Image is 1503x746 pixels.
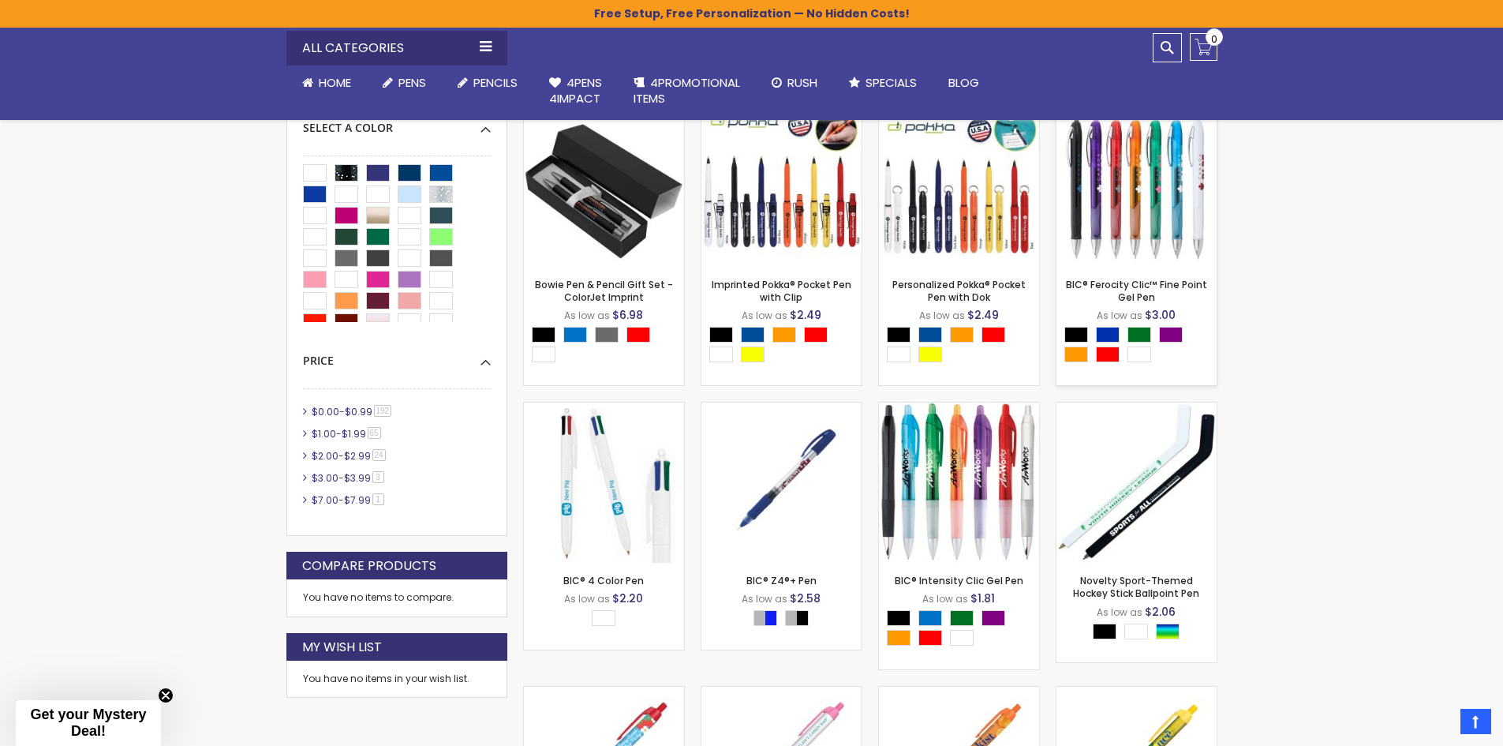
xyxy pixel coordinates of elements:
[701,107,862,267] img: Imprinted Pokka® Pocket Pen with Clip
[1127,327,1151,343] div: Green
[1056,686,1217,699] a: PenScents™ Scented Pens - Lemon Scent, Full-Color Imprint
[746,574,817,587] a: BIC® Z4®+ Pen
[709,327,862,366] div: Select A Color
[303,342,491,369] div: Price
[785,610,809,626] div: Silver|Black
[753,610,777,626] div: Silver|Blue
[879,107,1039,267] img: Personalized Pokka® Pocket Pen with Dok
[1056,403,1217,563] img: Novelty Sport-Themed Hockey Stick Ballpoint Pen
[308,405,398,418] a: $0.00-$0.99192
[887,347,910,362] div: White
[790,590,821,606] span: $2.58
[981,327,1005,343] div: Red
[312,449,338,463] span: $2.00
[345,405,372,418] span: $0.99
[532,327,684,366] div: Select A Color
[532,327,555,343] div: Black
[1096,347,1120,362] div: Red
[533,66,618,117] a: 4Pens4impact
[1066,278,1207,304] a: BIC® Ferocity Clic™ Fine Point Gel Pen
[1211,32,1217,47] span: 0
[595,327,619,343] div: Grey
[372,493,384,505] span: 1
[709,327,733,343] div: Black
[833,66,933,100] a: Specials
[634,74,740,107] span: 4PROMOTIONAL ITEMS
[970,590,995,606] span: $1.81
[1064,347,1088,362] div: Orange
[772,327,796,343] div: Orange
[549,74,602,107] span: 4Pens 4impact
[618,66,756,117] a: 4PROMOTIONALITEMS
[892,278,1026,304] a: Personalized Pokka® Pocket Pen with Dok
[16,700,161,746] div: Get your Mystery Deal!Close teaser
[887,610,910,626] div: Black
[742,592,787,605] span: As low as
[563,574,644,587] a: BIC® 4 Color Pen
[948,74,979,91] span: Blog
[1159,327,1183,343] div: Purple
[879,403,1039,563] img: BIC® Intensity Clic Gel Pen
[308,427,387,440] a: $1.00-$1.9965
[701,402,862,415] a: BIC® Z4®+ Pen
[442,66,533,100] a: Pencils
[308,493,390,507] a: $7.00-$7.991
[918,347,942,362] div: Yellow
[1124,624,1148,639] div: White
[367,66,442,100] a: Pens
[918,327,942,343] div: Dark Blue
[895,574,1023,587] a: BIC® Intensity Clic Gel Pen
[1064,327,1088,343] div: Black
[612,307,643,323] span: $6.98
[312,405,339,418] span: $0.00
[612,590,643,606] span: $2.20
[787,74,817,91] span: Rush
[398,74,426,91] span: Pens
[303,673,491,685] div: You have no items in your wish list.
[756,66,833,100] a: Rush
[918,610,942,626] div: Blue Light
[701,686,862,699] a: PenScents™ Scented Pens - Cotton Candy Scent, Full-Color Imprint
[712,278,851,304] a: Imprinted Pokka® Pocket Pen with Clip
[887,610,1039,650] div: Select A Color
[592,610,623,630] div: Select A Color
[372,471,384,483] span: 3
[524,402,684,415] a: BIC® 4 Color Pen
[709,347,733,362] div: White
[286,579,507,617] div: You have no items to compare.
[879,686,1039,699] a: PenScents™ Scented Pens - Orange Scent, Full-Color Imprint
[286,31,507,66] div: All Categories
[950,327,974,343] div: Orange
[1093,624,1187,643] div: Select A Color
[473,74,518,91] span: Pencils
[1056,112,1217,261] img: BIC® Ferocity Clic™ Fine Point Gel Pen
[919,309,965,322] span: As low as
[1073,574,1199,600] a: Novelty Sport-Themed Hockey Stick Ballpoint Pen
[1127,347,1151,362] div: White
[887,327,910,343] div: Black
[790,307,821,323] span: $2.49
[535,278,673,304] a: Bowie Pen & Pencil Gift Set - ColorJet Imprint
[524,107,684,267] img: Bowie Pen & Pencil Gift Set - ColorJet Imprint
[887,630,910,646] div: Orange
[1093,624,1116,639] div: Black
[368,427,381,439] span: 65
[1064,327,1217,366] div: Select A Color
[1145,604,1176,620] span: $2.06
[344,493,371,507] span: $7.99
[626,327,650,343] div: Red
[887,327,1039,366] div: Select A Color
[804,327,828,343] div: Red
[312,427,336,440] span: $1.00
[563,327,587,343] div: Blue Light
[922,592,968,605] span: As low as
[564,309,610,322] span: As low as
[981,610,1005,626] div: Purple
[374,405,392,417] span: 192
[564,592,610,605] span: As low as
[933,66,995,100] a: Blog
[344,449,371,463] span: $2.99
[1156,624,1180,639] div: Assorted
[741,347,765,362] div: Yellow
[592,610,615,626] div: White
